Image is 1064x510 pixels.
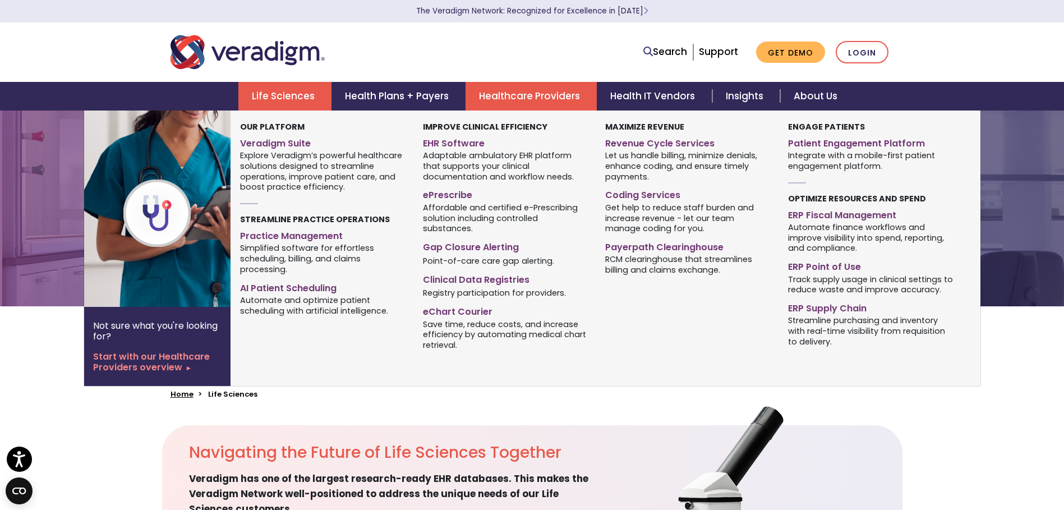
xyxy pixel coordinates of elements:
[788,298,954,315] a: ERP Supply Chain
[466,82,597,111] a: Healthcare Providers
[788,315,954,347] span: Streamline purchasing and inventory with real-time visibility from requisition to delivery.
[423,302,588,318] a: eChart Courier
[605,185,771,201] a: Coding Services
[788,221,954,254] span: Automate finance workflows and improve visibility into spend, reporting, and compliance.
[423,121,547,132] strong: Improve Clinical Efficiency
[605,121,684,132] strong: Maximize Revenue
[788,193,926,204] strong: Optimize Resources and Spend
[240,278,406,295] a: AI Patient Scheduling
[788,205,954,222] a: ERP Fiscal Management
[240,134,406,150] a: Veradigm Suite
[788,257,954,273] a: ERP Point of Use
[423,185,588,201] a: ePrescribe
[643,44,687,59] a: Search
[643,6,648,16] span: Learn More
[423,201,588,234] span: Affordable and certified e-Prescribing solution including controlled substances.
[605,254,771,275] span: RCM clearinghouse that streamlines billing and claims exchange.
[93,320,222,342] p: Not sure what you're looking for?
[6,477,33,504] button: Open CMP widget
[780,82,851,111] a: About Us
[331,82,466,111] a: Health Plans + Payers
[416,6,648,16] a: The Veradigm Network: Recognized for Excellence in [DATE]Learn More
[171,389,194,399] a: Home
[84,111,265,307] img: Healthcare Provider
[171,34,325,71] img: Veradigm logo
[240,226,406,242] a: Practice Management
[788,150,954,172] span: Integrate with a mobile-first patient engagement platform.
[788,121,865,132] strong: Engage Patients
[240,294,406,316] span: Automate and optimize patient scheduling with artificial intelligence.
[240,242,406,275] span: Simplified software for effortless scheduling, billing, and claims processing.
[788,273,954,295] span: Track supply usage in clinical settings to reduce waste and improve accuracy.
[423,150,588,182] span: Adaptable ambulatory EHR platform that supports your clinical documentation and workflow needs.
[240,150,406,192] span: Explore Veradigm’s powerful healthcare solutions designed to streamline operations, improve patie...
[712,82,780,111] a: Insights
[238,82,331,111] a: Life Sciences
[240,214,390,225] strong: Streamline Practice Operations
[423,270,588,286] a: Clinical Data Registries
[423,134,588,150] a: EHR Software
[605,201,771,234] span: Get help to reduce staff burden and increase revenue - let our team manage coding for you.
[423,255,554,266] span: Point-of-care care gap alerting.
[605,237,771,254] a: Payerpath Clearinghouse
[93,351,222,373] a: Start with our Healthcare Providers overview
[423,287,566,298] span: Registry participation for providers.
[836,41,888,64] a: Login
[605,134,771,150] a: Revenue Cycle Services
[699,45,738,58] a: Support
[423,318,588,351] span: Save time, reduce costs, and increase efficiency by automating medical chart retrieval.
[423,237,588,254] a: Gap Closure Alerting
[597,82,712,111] a: Health IT Vendors
[756,42,825,63] a: Get Demo
[605,150,771,182] span: Let us handle billing, minimize denials, enhance coding, and ensure timely payments.
[189,443,594,462] h2: Navigating the Future of Life Sciences Together
[240,121,305,132] strong: Our Platform
[788,134,954,150] a: Patient Engagement Platform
